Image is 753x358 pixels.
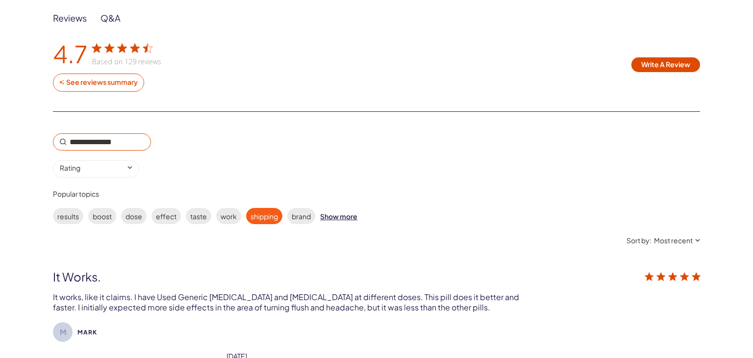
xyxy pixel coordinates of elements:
div: It works, like it claims. I have Used Generic [MEDICAL_DATA] and [MEDICAL_DATA] at different dose... [53,292,521,312]
span: Mark [77,329,97,336]
label: shipping [246,208,282,224]
span: Sort by: [627,236,652,245]
label: dose [121,208,147,224]
div: Rating [60,163,80,172]
label: taste [186,208,211,224]
div: Reviews [53,12,87,24]
div: See reviews summary [65,78,139,87]
div: Select a scoreRatingSelect a score [53,160,139,178]
div: Popular topics [53,189,571,198]
label: effect [151,208,181,224]
button: See reviews summary [53,74,144,92]
label: boost [88,208,116,224]
input: Select a score [53,160,139,178]
text: M [60,327,66,336]
button: Write A Review [631,57,700,72]
input: Search reviews [53,133,151,151]
label: brand [287,208,315,224]
button: Sort by:Most recent [627,236,700,245]
label: results [53,208,83,224]
label: work [216,208,241,224]
div: Most recent [654,236,693,245]
div: It Works. [53,269,571,284]
div: 4.7 [53,38,87,69]
div: Based on 129 reviews [92,57,161,66]
div: Q&A [100,12,121,24]
div: Show more [320,208,357,224]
